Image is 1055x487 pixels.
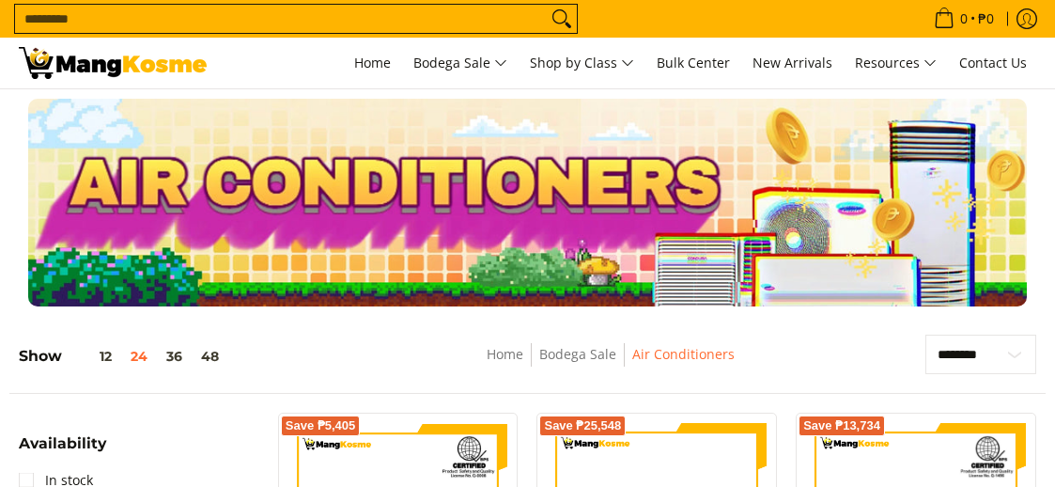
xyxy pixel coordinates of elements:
span: ₱0 [975,12,997,25]
span: Contact Us [959,54,1027,71]
span: Save ₱25,548 [544,420,621,432]
a: Home [487,345,523,363]
span: Save ₱13,734 [803,420,880,432]
a: Shop by Class [520,38,644,88]
nav: Breadcrumbs [370,343,849,385]
span: • [928,8,1000,29]
h5: Show [19,347,228,366]
span: Save ₱5,405 [286,420,356,432]
button: 36 [157,349,192,364]
span: Availability [19,436,106,451]
a: Bulk Center [647,38,739,88]
span: Home [354,54,391,71]
a: Resources [846,38,946,88]
summary: Open [19,436,106,465]
span: New Arrivals [752,54,832,71]
a: Contact Us [950,38,1036,88]
span: Bodega Sale [413,52,507,75]
a: New Arrivals [743,38,842,88]
span: Shop by Class [530,52,634,75]
a: Air Conditioners [632,345,735,363]
img: Bodega Sale Aircon l Mang Kosme: Home Appliances Warehouse Sale [19,47,207,79]
span: Bulk Center [657,54,730,71]
button: Search [547,5,577,33]
button: 12 [62,349,121,364]
a: Bodega Sale [539,345,616,363]
button: 48 [192,349,228,364]
span: 0 [957,12,970,25]
span: Resources [855,52,937,75]
a: Home [345,38,400,88]
button: 24 [121,349,157,364]
nav: Main Menu [225,38,1036,88]
a: Bodega Sale [404,38,517,88]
